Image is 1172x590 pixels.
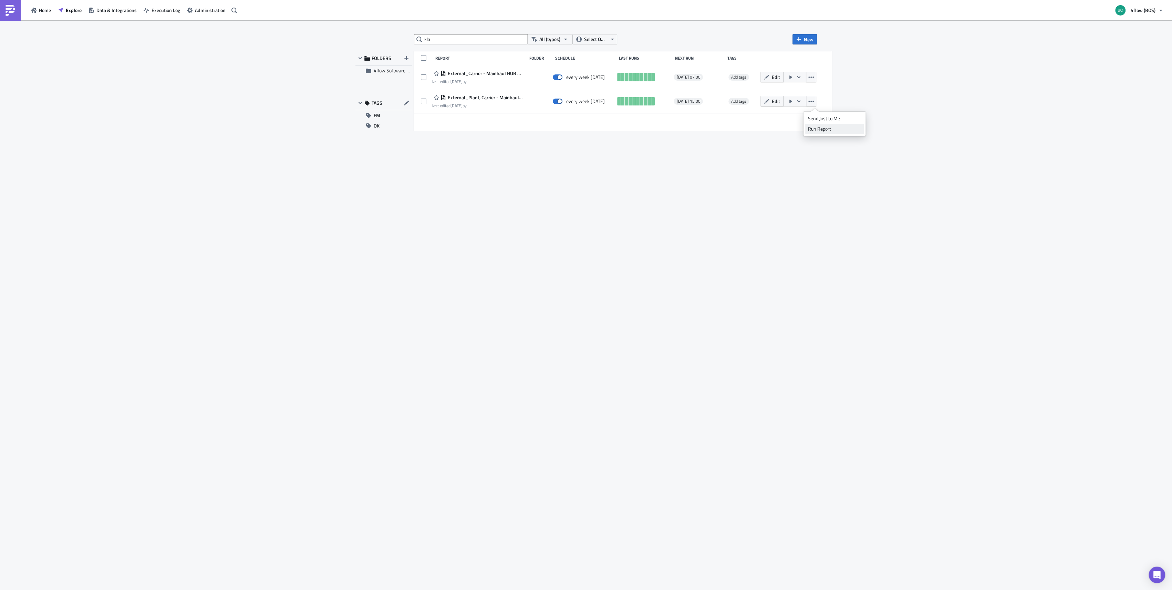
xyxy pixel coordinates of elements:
span: Add tags [731,98,746,104]
div: Folder [529,55,552,61]
button: OK [355,121,412,131]
button: New [792,34,817,44]
div: Last Runs [619,55,672,61]
div: Send Just to Me [808,115,861,122]
span: Add tags [728,98,749,105]
div: Schedule [555,55,615,61]
span: Home [39,7,51,14]
input: Search Reports [414,34,528,44]
div: Report [435,55,526,61]
button: Data & Integrations [85,5,140,16]
span: Add tags [728,74,749,81]
div: last edited by [432,103,523,108]
div: Next Run [675,55,724,61]
span: Administration [195,7,226,14]
span: Explore [66,7,82,14]
button: Edit [760,96,784,106]
img: Avatar [1114,4,1126,16]
span: FOLDERS [372,55,391,61]
button: Execution Log [140,5,184,16]
span: [DATE] 07:00 [676,74,700,80]
div: every week on Thursday [566,98,604,104]
button: Explore [54,5,85,16]
img: PushMetrics [5,5,16,16]
div: last edited by [432,79,523,84]
span: 4flow (BOS) [1131,7,1155,14]
button: Administration [184,5,229,16]
span: Data & Integrations [96,7,137,14]
span: TAGS [372,100,382,106]
span: All (types) [539,35,560,43]
span: 4flow Software KAM [374,67,416,74]
span: Execution Log [152,7,180,14]
span: FM [374,110,380,121]
button: Select Owner [572,34,617,44]
span: OK [374,121,380,131]
time: 2025-06-24T09:55:11Z [450,102,463,109]
div: Open Intercom Messenger [1149,567,1165,583]
div: Tags [727,55,757,61]
button: Home [28,5,54,16]
span: Select Owner [584,35,607,43]
button: Edit [760,72,784,82]
time: 2025-05-21T13:53:56Z [450,78,463,85]
span: New [804,36,813,43]
span: Edit [772,98,780,105]
span: Edit [772,73,780,81]
button: 4flow (BOS) [1111,3,1167,18]
span: External_Carrier - Mainhaul HUB HU KLA - Tuesday GW [446,70,523,77]
button: FM [355,110,412,121]
button: All (types) [528,34,572,44]
div: Run Report [808,125,861,132]
div: every week on Friday [566,74,604,80]
span: External_Plant, Carrier - Mainhaul_HUB_DE - KLA - PU Monday - DEL Tuesday [446,94,523,101]
span: [DATE] 15:00 [676,99,700,104]
span: Add tags [731,74,746,80]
